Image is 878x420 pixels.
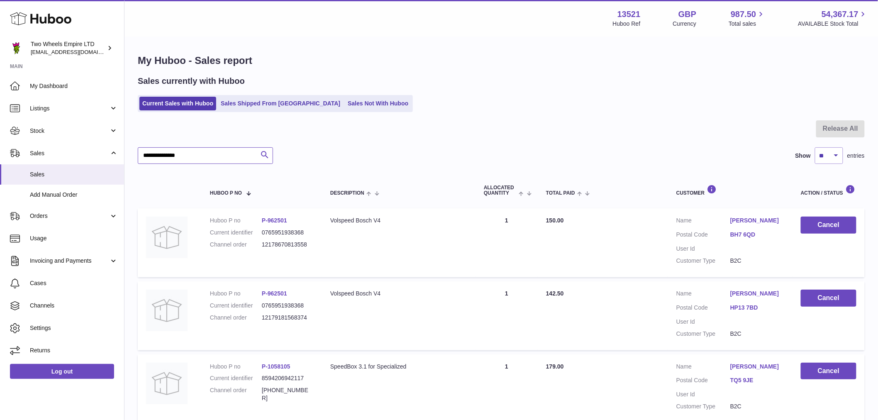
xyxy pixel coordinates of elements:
dt: User Id [676,391,730,398]
a: BH7 6QD [730,231,784,239]
span: Sales [30,149,109,157]
dt: Channel order [210,314,262,322]
a: P-962501 [262,217,287,224]
dd: B2C [730,330,784,338]
dt: Huboo P no [210,217,262,225]
dd: 12179181568374 [262,314,314,322]
span: Description [330,190,364,196]
button: Cancel [801,217,856,234]
dd: B2C [730,403,784,410]
a: TQ5 9JE [730,376,784,384]
a: [PERSON_NAME] [730,363,784,371]
span: 54,367.17 [822,9,858,20]
span: 179.00 [546,363,564,370]
h2: Sales currently with Huboo [138,76,245,87]
button: Cancel [801,363,856,380]
span: Add Manual Order [30,191,118,199]
span: ALLOCATED Quantity [484,185,517,196]
a: 987.50 Total sales [729,9,766,28]
span: Cases [30,279,118,287]
span: 987.50 [731,9,756,20]
a: HP13 7BD [730,304,784,312]
span: My Dashboard [30,82,118,90]
div: Huboo Ref [613,20,641,28]
span: Total sales [729,20,766,28]
span: Returns [30,347,118,354]
a: Sales Shipped From [GEOGRAPHIC_DATA] [218,97,343,110]
dt: Current identifier [210,302,262,310]
div: Customer [676,185,784,196]
dd: 0765951938368 [262,229,314,237]
span: Channels [30,302,118,310]
dd: 0765951938368 [262,302,314,310]
div: Volspeed Bosch V4 [330,290,467,298]
a: [PERSON_NAME] [730,290,784,298]
td: 1 [476,208,538,277]
label: Show [795,152,811,160]
td: 1 [476,281,538,350]
img: no-photo.jpg [146,290,188,331]
a: 54,367.17 AVAILABLE Stock Total [798,9,868,28]
dt: User Id [676,245,730,253]
dt: Huboo P no [210,290,262,298]
span: Usage [30,234,118,242]
span: Total paid [546,190,575,196]
dt: User Id [676,318,730,326]
dt: Postal Code [676,231,730,241]
dd: 8594206942117 [262,374,314,382]
dt: Current identifier [210,374,262,382]
a: Current Sales with Huboo [139,97,216,110]
span: Listings [30,105,109,112]
dt: Name [676,290,730,300]
dt: Customer Type [676,403,730,410]
span: AVAILABLE Stock Total [798,20,868,28]
a: [PERSON_NAME] [730,217,784,225]
dt: Customer Type [676,330,730,338]
strong: GBP [678,9,696,20]
span: Sales [30,171,118,178]
span: entries [847,152,865,160]
span: 150.00 [546,217,564,224]
span: Invoicing and Payments [30,257,109,265]
strong: 13521 [617,9,641,20]
span: Settings [30,324,118,332]
img: no-photo.jpg [146,363,188,404]
dt: Postal Code [676,304,730,314]
dd: 12178670813558 [262,241,314,249]
dt: Huboo P no [210,363,262,371]
span: Orders [30,212,109,220]
dt: Postal Code [676,376,730,386]
a: P-1058105 [262,363,290,370]
dd: B2C [730,257,784,265]
button: Cancel [801,290,856,307]
dt: Channel order [210,241,262,249]
dd: [PHONE_NUMBER] [262,386,314,402]
h1: My Huboo - Sales report [138,54,865,67]
dt: Channel order [210,386,262,402]
dt: Customer Type [676,257,730,265]
a: Log out [10,364,114,379]
div: SpeedBox 3.1 for Specialized [330,363,467,371]
a: Sales Not With Huboo [345,97,411,110]
div: Action / Status [801,185,856,196]
dt: Name [676,363,730,373]
span: Huboo P no [210,190,242,196]
div: Volspeed Bosch V4 [330,217,467,225]
dt: Current identifier [210,229,262,237]
span: 142.50 [546,290,564,297]
img: justas@twowheelsempire.com [10,42,22,54]
dt: Name [676,217,730,227]
span: Stock [30,127,109,135]
img: no-photo.jpg [146,217,188,258]
div: Two Wheels Empire LTD [31,40,105,56]
a: P-962501 [262,290,287,297]
div: Currency [673,20,697,28]
span: [EMAIL_ADDRESS][DOMAIN_NAME] [31,49,122,55]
